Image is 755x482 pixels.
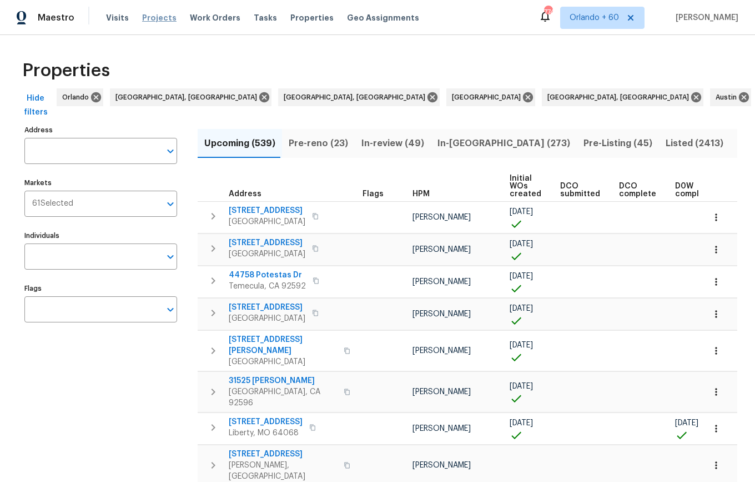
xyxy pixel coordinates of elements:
span: [GEOGRAPHIC_DATA], [GEOGRAPHIC_DATA] [115,92,261,103]
span: [GEOGRAPHIC_DATA], [GEOGRAPHIC_DATA] [547,92,693,103]
span: [PERSON_NAME] [412,213,471,221]
span: Pre-reno (23) [289,136,348,151]
span: [DATE] [510,382,533,390]
span: [PERSON_NAME] [412,246,471,254]
span: [PERSON_NAME] [412,310,471,318]
span: In-[GEOGRAPHIC_DATA] (273) [437,136,570,151]
span: [DATE] [675,419,698,427]
span: Geo Assignments [347,12,419,23]
span: 44758 Potestas Dr [229,270,306,281]
span: Properties [22,65,110,76]
button: Open [163,196,178,212]
span: [DATE] [510,272,533,280]
span: Upcoming (539) [204,136,275,151]
button: Open [163,249,178,265]
label: Individuals [24,232,177,239]
button: Open [163,302,178,317]
span: Work Orders [190,12,240,23]
span: [PERSON_NAME] [412,278,471,286]
span: [GEOGRAPHIC_DATA], CA 92596 [229,386,337,409]
button: Open [163,143,178,159]
span: In-review (49) [361,136,424,151]
span: Properties [290,12,334,23]
span: HPM [412,190,430,198]
span: [DATE] [510,240,533,248]
span: [GEOGRAPHIC_DATA] [229,216,305,227]
span: [DATE] [510,305,533,312]
span: [DATE] [510,341,533,349]
span: Tasks [254,14,277,22]
span: Listed (2413) [666,136,723,151]
div: Austin [710,88,751,106]
span: Projects [142,12,177,23]
span: [PERSON_NAME] [671,12,738,23]
div: [GEOGRAPHIC_DATA], [GEOGRAPHIC_DATA] [110,88,271,106]
span: Orlando + 60 [570,12,619,23]
span: Hide filters [22,92,49,119]
div: [GEOGRAPHIC_DATA], [GEOGRAPHIC_DATA] [278,88,440,106]
span: Initial WOs created [510,175,541,198]
span: [STREET_ADDRESS] [229,237,305,249]
span: [GEOGRAPHIC_DATA], [GEOGRAPHIC_DATA] [284,92,430,103]
span: Orlando [62,92,93,103]
span: DCO submitted [560,182,600,198]
span: [STREET_ADDRESS] [229,205,305,216]
span: [PERSON_NAME], [GEOGRAPHIC_DATA] [229,460,337,482]
span: Temecula, CA 92592 [229,281,306,292]
div: 774 [544,7,552,18]
span: Address [229,190,261,198]
div: [GEOGRAPHIC_DATA], [GEOGRAPHIC_DATA] [542,88,703,106]
span: Maestro [38,12,74,23]
span: [STREET_ADDRESS] [229,449,337,460]
span: [PERSON_NAME] [412,425,471,433]
span: [DATE] [510,208,533,216]
span: Pre-Listing (45) [583,136,652,151]
span: [STREET_ADDRESS][PERSON_NAME] [229,334,337,356]
label: Markets [24,180,177,186]
span: Visits [106,12,129,23]
span: [GEOGRAPHIC_DATA] [229,356,337,367]
label: Address [24,127,177,133]
span: D0W complete [675,182,712,198]
div: [GEOGRAPHIC_DATA] [446,88,535,106]
span: [PERSON_NAME] [412,347,471,355]
span: [STREET_ADDRESS] [229,302,305,313]
span: [PERSON_NAME] [412,461,471,469]
span: [GEOGRAPHIC_DATA] [452,92,525,103]
button: Hide filters [18,88,53,122]
span: Liberty, MO 64068 [229,428,303,439]
span: [GEOGRAPHIC_DATA] [229,249,305,260]
label: Flags [24,285,177,292]
span: [GEOGRAPHIC_DATA] [229,313,305,324]
div: Orlando [57,88,103,106]
span: [DATE] [510,419,533,427]
span: Austin [716,92,741,103]
span: [STREET_ADDRESS] [229,416,303,428]
span: DCO complete [619,182,656,198]
span: [PERSON_NAME] [412,388,471,396]
span: 31525 [PERSON_NAME] [229,375,337,386]
span: 61 Selected [32,199,73,208]
span: Flags [363,190,384,198]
